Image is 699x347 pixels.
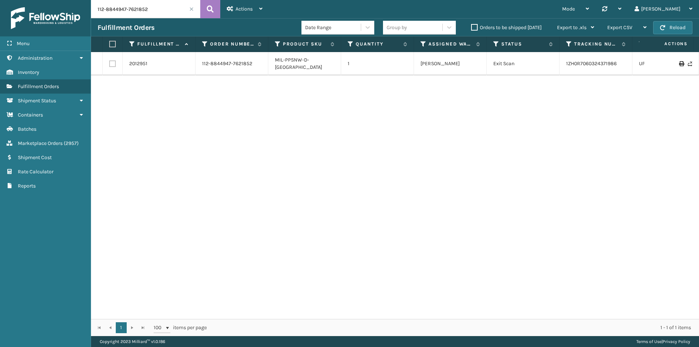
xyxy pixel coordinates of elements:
[236,6,253,12] span: Actions
[202,60,252,67] a: 112-8844947-7621852
[487,52,560,75] td: Exit Scan
[305,24,362,31] div: Date Range
[18,169,54,175] span: Rate Calculator
[154,322,207,333] span: items per page
[414,52,487,75] td: [PERSON_NAME]
[557,24,587,31] span: Export to .xls
[17,40,29,47] span: Menu
[653,21,692,34] button: Reload
[275,57,322,70] a: MIL-PPSNW-D-[GEOGRAPHIC_DATA]
[341,52,414,75] td: 1
[210,41,254,47] label: Order Number
[283,41,327,47] label: Product SKU
[636,336,690,347] div: |
[98,23,154,32] h3: Fulfillment Orders
[64,140,79,146] span: ( 2957 )
[18,69,39,75] span: Inventory
[663,339,690,344] a: Privacy Policy
[562,6,575,12] span: Mode
[18,140,63,146] span: Marketplace Orders
[18,183,36,189] span: Reports
[116,322,127,333] a: 1
[18,98,56,104] span: Shipment Status
[356,41,400,47] label: Quantity
[100,336,165,347] p: Copyright 2023 Milliard™ v 1.0.186
[18,55,52,61] span: Administration
[18,126,36,132] span: Batches
[18,112,43,118] span: Containers
[387,24,407,31] div: Group by
[607,24,632,31] span: Export CSV
[129,60,147,67] a: 2012951
[154,324,165,331] span: 100
[574,41,618,47] label: Tracking Number
[688,61,692,66] i: Never Shipped
[11,7,80,29] img: logo
[641,38,692,50] span: Actions
[429,41,473,47] label: Assigned Warehouse
[636,339,662,344] a: Terms of Use
[18,83,59,90] span: Fulfillment Orders
[501,41,545,47] label: Status
[217,324,691,331] div: 1 - 1 of 1 items
[566,60,617,67] a: 1ZH0R7060324371986
[471,24,542,31] label: Orders to be shipped [DATE]
[679,61,683,66] i: Print Label
[137,41,181,47] label: Fulfillment Order Id
[18,154,52,161] span: Shipment Cost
